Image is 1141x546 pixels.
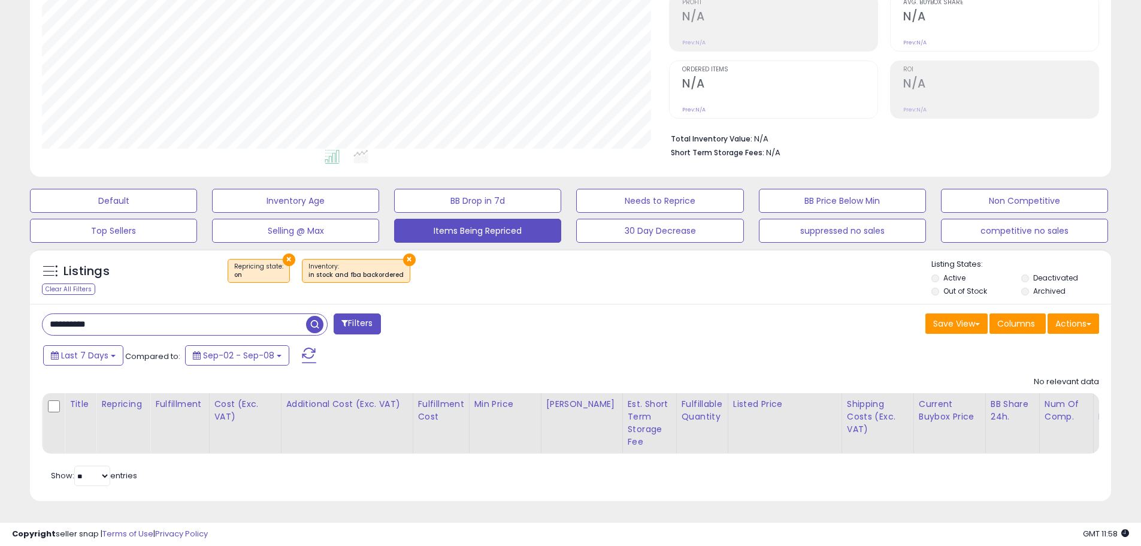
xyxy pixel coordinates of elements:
span: 2025-09-16 11:58 GMT [1083,528,1129,539]
b: Total Inventory Value: [671,134,752,144]
button: Needs to Reprice [576,189,743,213]
h2: N/A [682,77,877,93]
strong: Copyright [12,528,56,539]
span: Sep-02 - Sep-08 [203,349,274,361]
span: Repricing state : [234,262,283,280]
div: [PERSON_NAME] [546,398,618,411]
button: Non Competitive [941,189,1108,213]
div: Min Price [474,398,536,411]
label: Out of Stock [943,286,987,296]
span: N/A [766,147,780,158]
div: Additional Cost (Exc. VAT) [286,398,408,411]
span: ROI [903,67,1098,73]
div: Est. Short Term Storage Fee [628,398,671,448]
button: Last 7 Days [43,345,123,366]
small: Prev: N/A [682,39,706,46]
span: Columns [997,318,1035,330]
div: Fulfillment [155,398,204,411]
div: Listed Price [733,398,837,411]
div: Title [69,398,91,411]
div: No relevant data [1034,376,1099,388]
label: Deactivated [1033,273,1078,283]
div: in stock and fba backordered [308,271,404,279]
div: seller snap | | [12,529,208,540]
button: BB Price Below Min [759,189,926,213]
li: N/A [671,131,1090,145]
span: Last 7 Days [61,349,108,361]
small: Prev: N/A [903,106,927,113]
div: Num of Comp. [1045,398,1088,423]
button: Selling @ Max [212,219,379,243]
h2: N/A [682,10,877,26]
button: Sep-02 - Sep-08 [185,345,289,366]
small: Prev: N/A [903,39,927,46]
div: Shipping Costs (Exc. VAT) [847,398,909,436]
div: BB Share 24h. [991,398,1034,423]
div: on [234,271,283,279]
small: Prev: N/A [682,106,706,113]
button: competitive no sales [941,219,1108,243]
button: Save View [925,313,988,334]
h5: Listings [63,263,110,280]
div: Fulfillable Quantity [682,398,723,423]
span: Inventory : [308,262,404,280]
button: × [283,254,295,266]
h2: N/A [903,10,1098,26]
label: Archived [1033,286,1066,296]
button: Actions [1048,313,1099,334]
button: Default [30,189,197,213]
span: Show: entries [51,470,137,481]
button: Items Being Repriced [394,219,561,243]
button: Columns [989,313,1046,334]
div: Clear All Filters [42,283,95,295]
a: Terms of Use [102,528,153,539]
div: Cost (Exc. VAT) [214,398,276,423]
button: BB Drop in 7d [394,189,561,213]
span: Compared to: [125,351,180,362]
button: 30 Day Decrease [576,219,743,243]
div: Current Buybox Price [919,398,980,423]
button: Filters [334,313,380,334]
button: Top Sellers [30,219,197,243]
b: Short Term Storage Fees: [671,147,764,158]
p: Listing States: [931,259,1111,270]
div: Repricing [101,398,145,411]
h2: N/A [903,77,1098,93]
button: × [403,254,416,266]
span: Ordered Items [682,67,877,73]
button: suppressed no sales [759,219,926,243]
button: Inventory Age [212,189,379,213]
a: Privacy Policy [155,528,208,539]
div: Fulfillment Cost [418,398,464,423]
label: Active [943,273,966,283]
